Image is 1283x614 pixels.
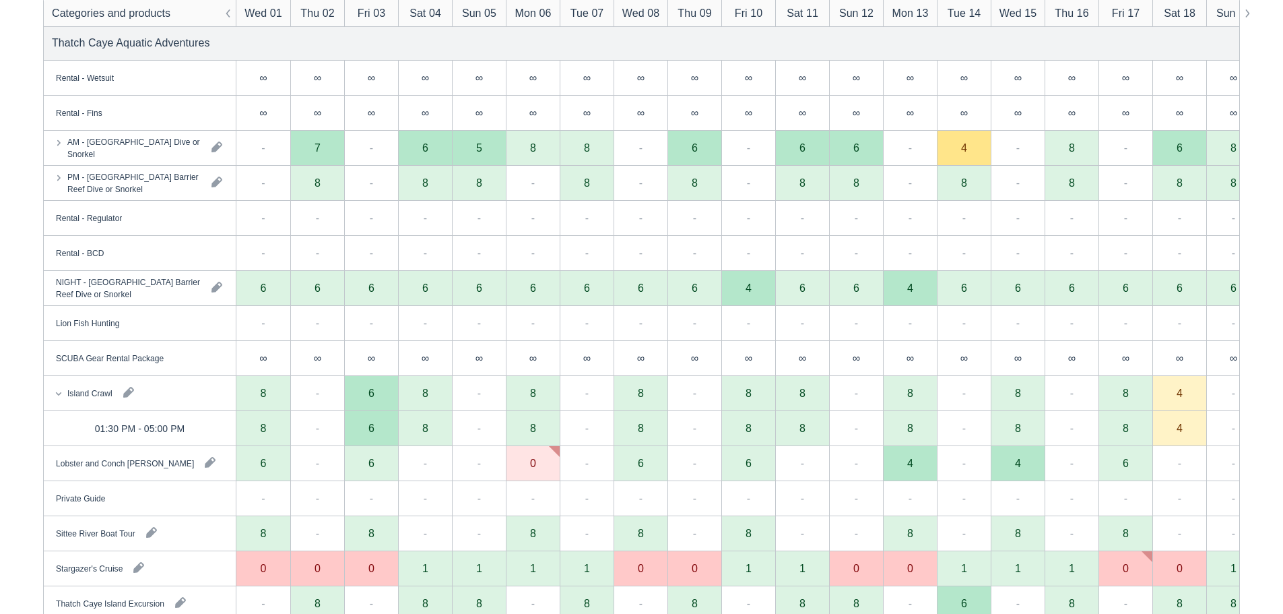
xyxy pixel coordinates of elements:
div: 4 [1015,458,1021,468]
div: ∞ [775,341,829,376]
div: ∞ [829,341,883,376]
div: ∞ [1068,352,1076,363]
div: Wed 15 [999,5,1037,22]
div: 8 [530,528,536,539]
div: 8 [506,411,560,446]
div: ∞ [398,96,452,131]
div: Sat 04 [409,5,441,22]
div: 0 [368,563,374,574]
div: ∞ [1152,96,1206,131]
div: 8 [721,411,775,446]
div: ∞ [614,96,667,131]
div: ∞ [691,352,698,363]
div: 8 [638,528,644,539]
div: ∞ [583,72,591,83]
div: ∞ [667,61,721,96]
div: ∞ [422,352,429,363]
div: 0 [1177,563,1183,574]
div: Tue 07 [570,5,604,22]
div: ∞ [853,72,860,83]
div: ∞ [991,96,1045,131]
div: 6 [261,458,267,468]
div: ∞ [506,341,560,376]
div: ∞ [937,61,991,96]
div: 6 [560,271,614,306]
div: 8 [1123,423,1129,433]
div: ∞ [960,107,968,118]
div: 6 [422,142,428,153]
div: 8 [315,598,321,609]
div: AM - [GEOGRAPHIC_DATA] Dive or Snorkel [67,135,201,160]
div: 8 [883,411,937,446]
div: 0 [261,563,267,574]
div: ∞ [1014,72,1022,83]
div: 6 [584,282,590,293]
div: Thu 02 [300,5,334,22]
div: ∞ [1230,107,1237,118]
div: ∞ [637,352,645,363]
div: ∞ [1045,61,1098,96]
div: 1 [937,551,991,586]
div: 1 [476,563,482,574]
div: ∞ [452,96,506,131]
div: 6 [692,282,698,293]
div: Sun 12 [839,5,874,22]
div: ∞ [799,72,806,83]
div: 6 [1098,271,1152,306]
div: 6 [506,271,560,306]
div: 0 [290,551,344,586]
div: 6 [746,458,752,468]
div: - [1016,140,1020,156]
div: 8 [692,598,698,609]
div: ∞ [236,341,290,376]
div: ∞ [883,341,937,376]
div: ∞ [1122,352,1129,363]
div: ∞ [368,352,375,363]
div: ∞ [1206,96,1260,131]
div: 1 [1045,551,1098,586]
div: 8 [991,411,1045,446]
div: 8 [853,598,859,609]
div: 6 [452,271,506,306]
div: 6 [530,282,536,293]
div: 6 [1098,446,1152,481]
div: Mon 13 [892,5,929,22]
div: 6 [961,598,967,609]
div: 6 [1152,271,1206,306]
div: ∞ [1176,72,1183,83]
div: 6 [476,282,482,293]
div: ∞ [637,107,645,118]
div: 8 [614,411,667,446]
div: 1 [530,563,536,574]
div: 6 [422,282,428,293]
div: ∞ [452,61,506,96]
div: 6 [667,271,721,306]
div: 0 [692,563,698,574]
div: - [747,140,750,156]
div: Mon 06 [515,5,552,22]
div: Thu 09 [678,5,711,22]
div: 6 [775,271,829,306]
div: ∞ [529,107,537,118]
div: ∞ [991,61,1045,96]
div: ∞ [259,72,267,83]
div: ∞ [368,107,375,118]
div: 4 [883,271,937,306]
div: 6 [290,271,344,306]
div: ∞ [799,352,806,363]
div: ∞ [1045,341,1098,376]
div: ∞ [422,72,429,83]
div: ∞ [314,107,321,118]
div: 8 [368,528,374,539]
div: ∞ [1230,72,1237,83]
div: ∞ [314,352,321,363]
div: ∞ [1014,352,1022,363]
div: 1 [746,563,752,574]
div: 1 [506,551,560,586]
div: 8 [1098,411,1152,446]
div: 6 [1015,282,1021,293]
div: 0 [853,563,859,574]
div: ∞ [721,96,775,131]
div: - [1124,140,1127,156]
div: ∞ [560,61,614,96]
